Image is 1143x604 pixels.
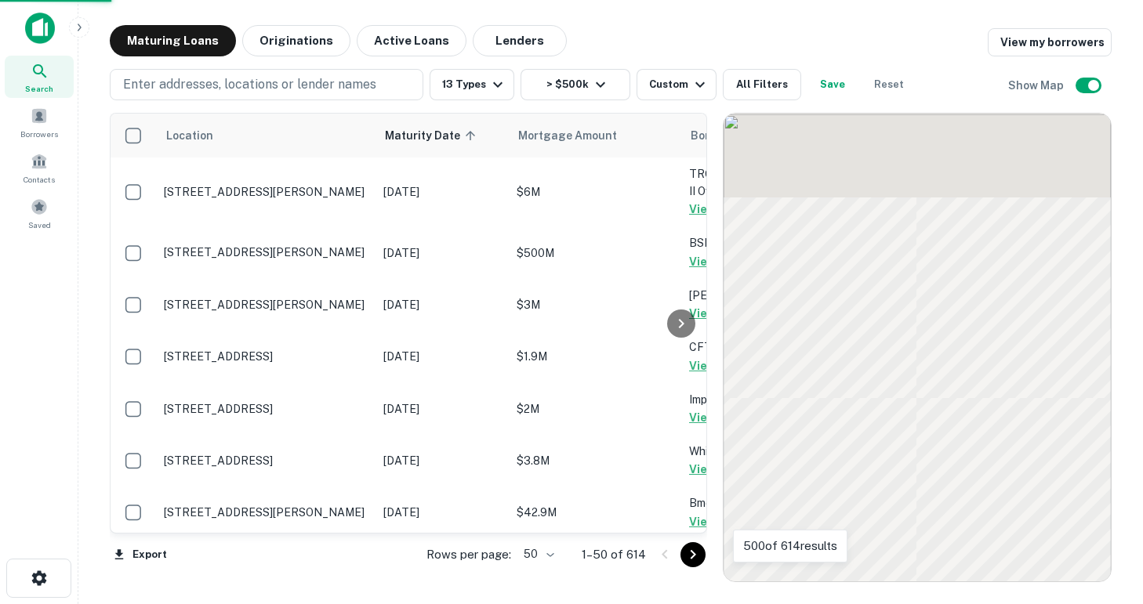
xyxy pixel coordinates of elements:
span: Borrowers [20,128,58,140]
button: 13 Types [430,69,514,100]
button: > $500k [521,69,630,100]
div: 0 [724,114,1111,581]
p: [STREET_ADDRESS] [164,454,368,468]
p: [DATE] [383,504,501,521]
button: Active Loans [357,25,466,56]
p: 500 of 614 results [743,537,837,555]
p: $3M [517,296,673,313]
button: Custom [637,69,717,100]
div: Custom [649,75,709,94]
p: $6M [517,183,673,201]
button: Originations [242,25,350,56]
span: Contacts [24,173,55,186]
p: [STREET_ADDRESS][PERSON_NAME] [164,505,368,519]
h6: Show Map [1008,77,1066,94]
th: Maturity Date [376,114,509,157]
p: Enter addresses, locations or lender names [123,75,376,94]
a: View my borrowers [988,28,1112,56]
p: [DATE] [383,348,501,365]
p: $2M [517,400,673,418]
button: Lenders [473,25,567,56]
button: Export [110,543,171,566]
span: Location [165,126,213,145]
p: $3.8M [517,452,673,469]
p: [STREET_ADDRESS] [164,402,368,416]
span: Search [25,82,53,95]
p: $500M [517,244,673,262]
span: Maturity Date [385,126,481,145]
img: capitalize-icon.png [25,13,55,44]
p: [STREET_ADDRESS][PERSON_NAME] [164,185,368,199]
a: Saved [5,192,74,234]
a: Search [5,56,74,98]
p: [DATE] [383,183,501,201]
p: [STREET_ADDRESS][PERSON_NAME] [164,298,368,312]
span: Mortgage Amount [518,126,637,145]
iframe: Chat Widget [1065,479,1143,554]
p: [STREET_ADDRESS][PERSON_NAME] [164,245,368,259]
button: Save your search to get updates of matches that match your search criteria. [807,69,858,100]
p: 1–50 of 614 [582,545,646,564]
a: Contacts [5,146,74,189]
button: Enter addresses, locations or lender names [110,69,423,100]
p: $42.9M [517,504,673,521]
button: Reset [864,69,914,100]
p: Rows per page: [426,545,511,564]
button: Maturing Loans [110,25,236,56]
div: 50 [517,543,557,566]
button: Go to next page [680,542,706,567]
p: [DATE] [383,452,501,469]
p: [STREET_ADDRESS] [164,349,368,363]
button: All Filters [723,69,801,100]
p: [DATE] [383,400,501,418]
p: [DATE] [383,244,501,262]
a: Borrowers [5,101,74,143]
p: [DATE] [383,296,501,313]
th: Location [156,114,376,157]
th: Mortgage Amount [509,114,681,157]
p: $1.9M [517,348,673,365]
span: Saved [28,219,51,231]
